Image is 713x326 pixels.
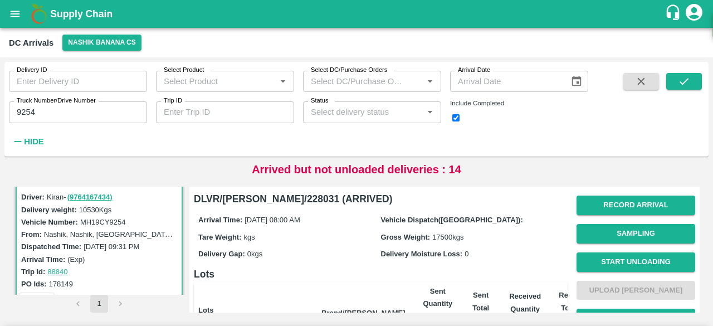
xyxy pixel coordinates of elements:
[276,74,290,89] button: Open
[245,216,300,224] span: [DATE] 08:00 AM
[577,224,695,244] button: Sampling
[47,193,114,201] span: Kiran -
[470,291,494,324] b: Sent Total Weight
[50,8,113,20] b: Supply Chain
[577,196,695,215] button: Record Arrival
[306,74,405,89] input: Select DC/Purchase Orders
[432,233,463,241] span: 17500 kgs
[164,66,204,75] label: Select Product
[21,280,47,288] label: PO Ids:
[465,250,468,258] span: 0
[381,250,463,258] label: Delivery Moisture Loss:
[17,66,47,75] label: Delivery ID
[84,242,139,251] label: [DATE] 09:31 PM
[44,230,330,239] label: Nashik, Nashik, [GEOGRAPHIC_DATA], [GEOGRAPHIC_DATA], [GEOGRAPHIC_DATA]
[311,66,387,75] label: Select DC/Purchase Orders
[9,36,53,50] div: DC Arrivals
[21,206,77,214] label: Delivery weight:
[381,216,523,224] label: Vehicle Dispatch([GEOGRAPHIC_DATA]):
[159,74,272,89] input: Select Product
[665,4,684,24] div: customer-support
[47,267,67,276] a: 88840
[566,71,587,92] button: Choose date
[21,230,42,239] label: From:
[381,233,431,241] label: Gross Weight:
[79,206,112,214] label: 10530 Kgs
[17,96,96,105] label: Truck Number/Drive Number
[423,287,452,308] b: Sent Quantity
[306,105,419,119] input: Select delivery status
[80,218,126,226] label: MH19CY9254
[21,218,78,226] label: Vehicle Number:
[198,233,242,241] label: Tare Weight:
[311,96,329,105] label: Status
[2,1,28,27] button: open drawer
[450,98,588,108] div: Include Completed
[194,191,568,207] h6: DLVR/[PERSON_NAME]/228031 (ARRIVED)
[9,101,147,123] input: Enter Truck Number/Drive Number
[423,105,437,119] button: Open
[49,280,73,288] label: 178149
[156,101,294,123] input: Enter Trip ID
[67,193,113,201] a: (9764167434)
[198,250,245,258] label: Delivery Gap:
[244,233,255,241] span: kgs
[24,137,43,146] strong: Hide
[198,216,242,224] label: Arrival Time:
[21,255,65,264] label: Arrival Time:
[28,3,50,25] img: logo
[67,295,131,313] nav: pagination navigation
[450,71,561,92] input: Arrival Date
[577,252,695,272] button: Start Unloading
[67,255,85,264] label: (Exp)
[684,2,704,26] div: account of current user
[21,193,45,201] label: Driver:
[90,295,108,313] button: page 1
[458,66,490,75] label: Arrival Date
[21,242,81,251] label: Dispatched Time:
[62,35,141,51] button: Select DC
[252,161,461,178] p: Arrived but not unloaded deliveries : 14
[321,309,405,317] b: Brand/[PERSON_NAME]
[21,267,45,276] label: Trip Id:
[559,291,590,324] b: Received Total Weight
[9,71,147,92] input: Enter Delivery ID
[198,306,213,314] b: Lots
[509,292,541,313] b: Received Quantity
[247,250,262,258] span: 0 kgs
[423,74,437,89] button: Open
[164,96,182,105] label: Trip ID
[194,266,568,282] h6: Lots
